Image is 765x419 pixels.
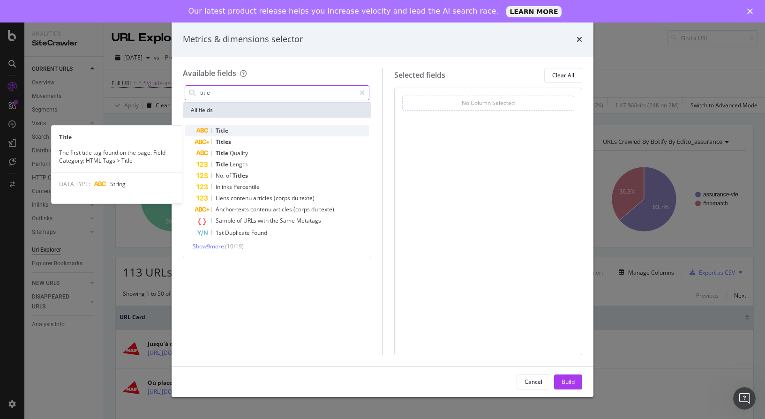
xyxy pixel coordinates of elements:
[232,172,248,180] span: Titles
[462,99,515,107] div: No Column Selected
[183,33,303,45] div: Metrics & dimensions selector
[243,217,258,224] span: URLs
[733,387,756,410] iframe: Intercom live chat
[274,194,292,202] span: (corps
[216,149,230,157] span: Title
[544,68,582,83] button: Clear All
[216,183,233,191] span: Inlinks
[216,138,231,146] span: Titles
[230,149,248,157] span: Quality
[250,205,273,213] span: contenu
[52,133,182,141] div: Title
[319,205,334,213] span: texte)
[216,217,237,224] span: Sample
[216,127,228,135] span: Title
[233,183,260,191] span: Percentile
[183,68,236,78] div: Available fields
[552,71,574,79] div: Clear All
[172,22,593,397] div: modal
[253,194,274,202] span: articles
[525,378,542,386] div: Cancel
[216,229,225,237] span: 1st
[258,217,270,224] span: with
[183,103,371,118] div: All fields
[193,242,224,250] span: Show 9 more
[225,229,251,237] span: Duplicate
[273,205,293,213] span: articles
[747,8,757,14] div: Fermer
[506,6,562,17] a: LEARN MORE
[52,149,182,165] div: The first title tag found on the page. Field Category: HTML Tags > Title
[216,205,250,213] span: Anchor-texts
[188,7,499,16] div: Our latest product release helps you increase velocity and lead the AI search race.
[230,160,247,168] span: Length
[280,217,296,224] span: Same
[296,217,321,224] span: Metatags
[216,194,231,202] span: Liens
[225,242,244,250] span: ( 10 / 19 )
[577,33,582,45] div: times
[554,374,582,389] button: Build
[226,172,232,180] span: of
[199,86,355,100] input: Search by field name
[231,194,253,202] span: contenu
[394,70,445,81] div: Selected fields
[293,205,311,213] span: (corps
[562,378,575,386] div: Build
[300,194,315,202] span: texte)
[216,172,226,180] span: No.
[517,374,550,389] button: Cancel
[216,160,230,168] span: Title
[292,194,300,202] span: du
[237,217,243,224] span: of
[251,229,267,237] span: Found
[270,217,280,224] span: the
[311,205,319,213] span: du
